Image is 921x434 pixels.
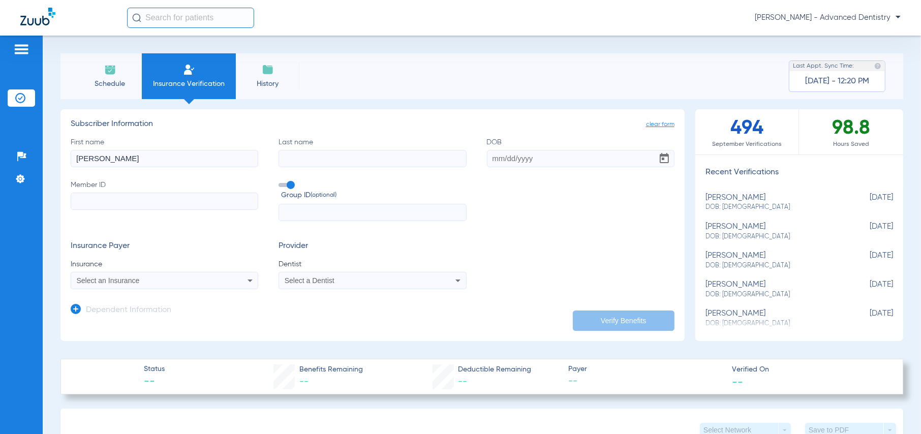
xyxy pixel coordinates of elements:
label: Last name [279,137,466,167]
h3: Recent Verifications [695,168,903,178]
span: Insurance Verification [149,79,228,89]
span: clear form [646,119,674,130]
label: Member ID [71,180,258,222]
span: Select an Insurance [77,276,140,285]
img: Manual Insurance Verification [183,64,195,76]
span: Benefits Remaining [299,364,363,375]
span: [DATE] - 12:20 PM [805,76,869,86]
h3: Subscriber Information [71,119,674,130]
span: DOB: [DEMOGRAPHIC_DATA] [705,232,842,241]
input: Member ID [71,193,258,210]
span: -- [458,377,467,386]
small: (optional) [311,190,336,201]
span: -- [299,377,309,386]
span: Last Appt. Sync Time: [793,61,854,71]
h3: Insurance Payer [71,241,258,252]
span: Schedule [86,79,134,89]
span: Hours Saved [799,139,903,149]
input: First name [71,150,258,167]
label: First name [71,137,258,167]
span: [DATE] [842,280,893,299]
span: Insurance [71,259,258,269]
img: Schedule [104,64,116,76]
span: [DATE] [842,309,893,328]
input: Search for patients [127,8,254,28]
img: last sync help info [874,63,881,70]
span: Verified On [732,364,887,375]
div: [PERSON_NAME] [705,251,842,270]
span: Deductible Remaining [458,364,531,375]
span: [PERSON_NAME] - Advanced Dentistry [755,13,901,23]
div: [PERSON_NAME] [705,222,842,241]
span: [DATE] [842,193,893,212]
span: DOB: [DEMOGRAPHIC_DATA] [705,290,842,299]
button: Verify Benefits [573,311,674,331]
span: September Verifications [695,139,799,149]
span: Group ID [281,190,466,201]
span: Select a Dentist [285,276,334,285]
span: -- [568,375,723,388]
img: hamburger-icon [13,43,29,55]
span: Status [144,364,165,375]
span: DOB: [DEMOGRAPHIC_DATA] [705,261,842,270]
span: -- [732,376,743,387]
img: Search Icon [132,13,141,22]
div: [PERSON_NAME] [705,193,842,212]
h3: Provider [279,241,466,252]
span: [DATE] [842,222,893,241]
span: Payer [568,364,723,375]
label: DOB [487,137,674,167]
div: [PERSON_NAME] [705,280,842,299]
div: [PERSON_NAME] [705,309,842,328]
button: Open calendar [654,148,674,169]
img: History [262,64,274,76]
div: 494 [695,109,800,154]
img: Zuub Logo [20,8,55,25]
div: 98.8 [799,109,903,154]
span: -- [144,375,165,389]
span: History [243,79,292,89]
input: DOBOpen calendar [487,150,674,167]
input: Last name [279,150,466,167]
h3: Dependent Information [86,305,171,316]
span: Dentist [279,259,466,269]
span: DOB: [DEMOGRAPHIC_DATA] [705,203,842,212]
span: [DATE] [842,251,893,270]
